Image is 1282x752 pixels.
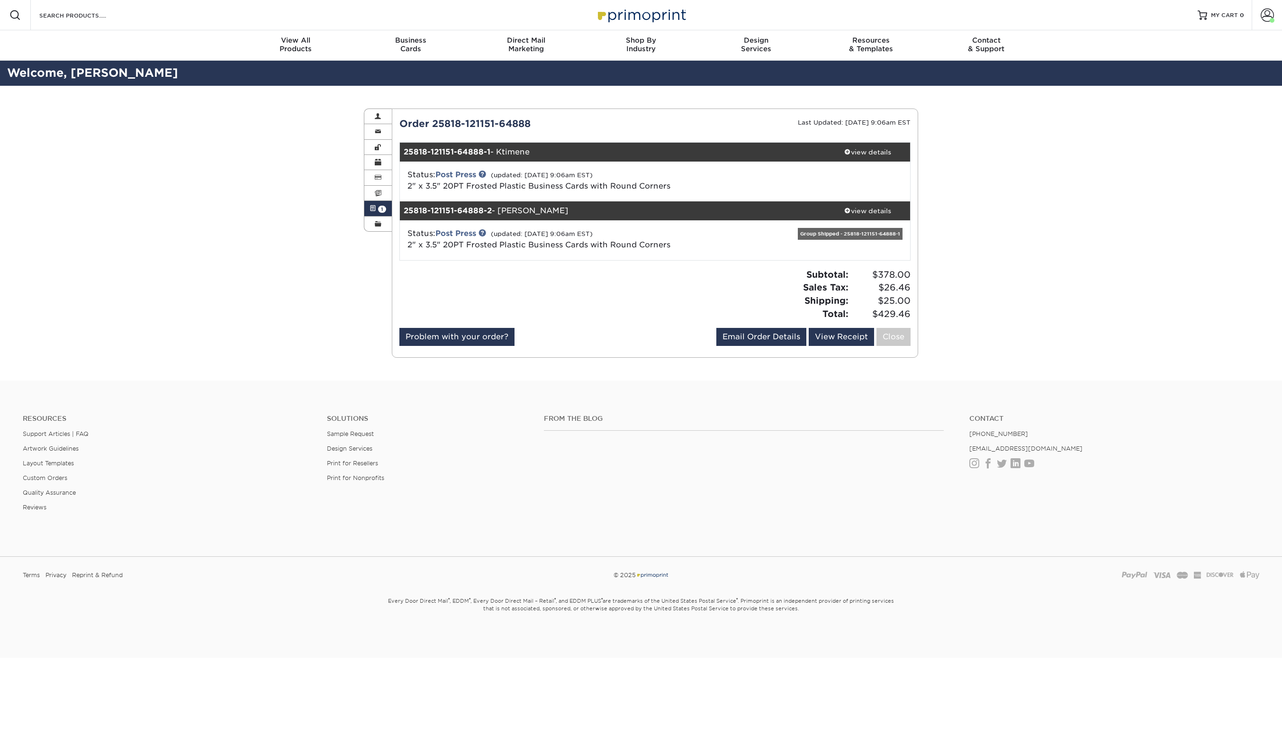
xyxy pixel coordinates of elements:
a: Custom Orders [23,474,67,481]
a: [EMAIL_ADDRESS][DOMAIN_NAME] [969,445,1083,452]
a: Email Order Details [716,328,806,346]
div: Industry [584,36,699,53]
span: 0 [1240,12,1244,18]
a: BusinessCards [353,30,469,61]
a: Reprint & Refund [72,568,123,582]
a: view details [825,201,910,220]
sup: ® [448,597,450,602]
div: Order 25818-121151-64888 [392,117,655,131]
div: Marketing [469,36,584,53]
h4: Resources [23,415,313,423]
a: Print for Nonprofits [327,474,384,481]
a: DesignServices [698,30,813,61]
iframe: Google Customer Reviews [2,723,81,749]
strong: Sales Tax: [803,282,849,292]
small: Every Door Direct Mail , EDDM , Every Door Direct Mail – Retail , and EDDM PLUS are trademarks of... [364,594,918,635]
a: Design Services [327,445,372,452]
a: Post Press [435,170,476,179]
a: Shop ByIndustry [584,30,699,61]
sup: ® [554,597,556,602]
div: - Ktimene [400,143,825,162]
div: view details [825,147,910,157]
a: Reviews [23,504,46,511]
a: Post Press [435,229,476,238]
img: Primoprint [594,5,688,25]
div: - [PERSON_NAME] [400,201,825,220]
strong: Subtotal: [806,269,849,280]
sup: ® [601,597,603,602]
a: Artwork Guidelines [23,445,79,452]
a: Contact [969,415,1259,423]
div: Cards [353,36,469,53]
span: Shop By [584,36,699,45]
div: Group Shipped - 25818-121151-64888-1 [798,228,903,240]
a: View Receipt [809,328,874,346]
span: $26.46 [851,281,911,294]
span: Business [353,36,469,45]
span: View All [238,36,353,45]
a: Quality Assurance [23,489,76,496]
a: Problem with your order? [399,328,515,346]
strong: Total: [822,308,849,319]
a: Close [876,328,911,346]
div: Services [698,36,813,53]
a: Contact& Support [929,30,1044,61]
img: Primoprint [636,571,669,579]
strong: 25818-121151-64888-2 [404,206,492,215]
a: Resources& Templates [813,30,929,61]
span: Contact [929,36,1044,45]
div: Status: [400,228,740,251]
small: (updated: [DATE] 9:06am EST) [491,172,593,179]
sup: ® [736,597,738,602]
div: & Templates [813,36,929,53]
span: MY CART [1211,11,1238,19]
sup: ® [469,597,470,602]
span: Design [698,36,813,45]
a: [PHONE_NUMBER] [969,430,1028,437]
div: © 2025 [433,568,849,582]
a: 2" x 3.5" 20PT Frosted Plastic Business Cards with Round Corners [407,181,670,190]
a: Terms [23,568,40,582]
span: $378.00 [851,268,911,281]
small: (updated: [DATE] 9:06am EST) [491,230,593,237]
span: $429.46 [851,308,911,321]
span: $25.00 [851,294,911,308]
div: view details [825,206,910,216]
a: Support Articles | FAQ [23,430,89,437]
h4: Solutions [327,415,530,423]
span: Resources [813,36,929,45]
h4: From the Blog [544,415,944,423]
div: Status: [400,169,740,192]
small: Last Updated: [DATE] 9:06am EST [798,119,911,126]
a: view details [825,143,910,162]
div: & Support [929,36,1044,53]
span: 1 [378,206,386,213]
a: 1 [364,201,392,216]
strong: Shipping: [804,295,849,306]
span: Direct Mail [469,36,584,45]
a: 2" x 3.5" 20PT Frosted Plastic Business Cards with Round Corners [407,240,670,249]
a: Sample Request [327,430,374,437]
a: Layout Templates [23,460,74,467]
a: Direct MailMarketing [469,30,584,61]
input: SEARCH PRODUCTS..... [38,9,131,21]
div: Products [238,36,353,53]
a: View AllProducts [238,30,353,61]
a: Privacy [45,568,66,582]
strong: 25818-121151-64888-1 [404,147,490,156]
a: Print for Resellers [327,460,378,467]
